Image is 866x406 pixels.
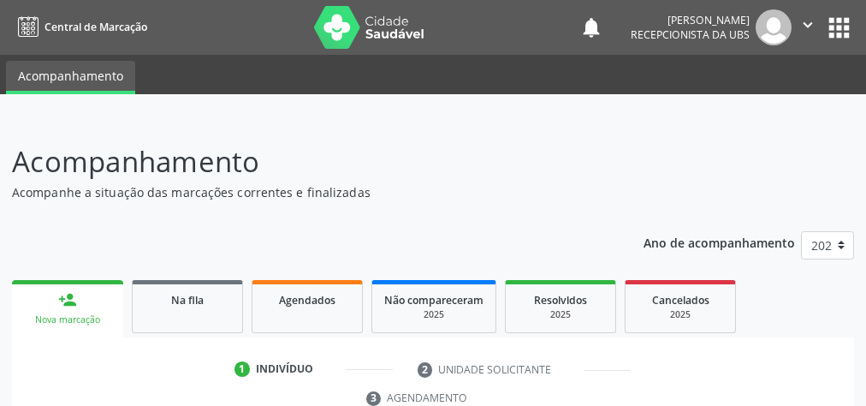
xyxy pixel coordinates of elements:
div: [PERSON_NAME] [631,13,750,27]
a: Central de Marcação [12,13,147,41]
p: Acompanhe a situação das marcações correntes e finalizadas [12,183,602,201]
a: Acompanhamento [6,61,135,94]
span: Não compareceram [384,293,483,307]
p: Ano de acompanhamento [644,231,795,253]
img: img [756,9,792,45]
span: Resolvidos [534,293,587,307]
p: Acompanhamento [12,140,602,183]
span: Recepcionista da UBS [631,27,750,42]
span: Na fila [171,293,204,307]
div: person_add [58,290,77,309]
i:  [798,15,817,34]
div: 2025 [638,308,723,321]
div: 1 [234,361,250,377]
button: apps [824,13,854,43]
button: notifications [579,15,603,39]
span: Central de Marcação [44,20,147,34]
div: 2025 [384,308,483,321]
span: Cancelados [652,293,709,307]
div: 2025 [518,308,603,321]
span: Agendados [279,293,335,307]
div: Indivíduo [256,361,313,377]
div: Nova marcação [24,313,111,326]
button:  [792,9,824,45]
